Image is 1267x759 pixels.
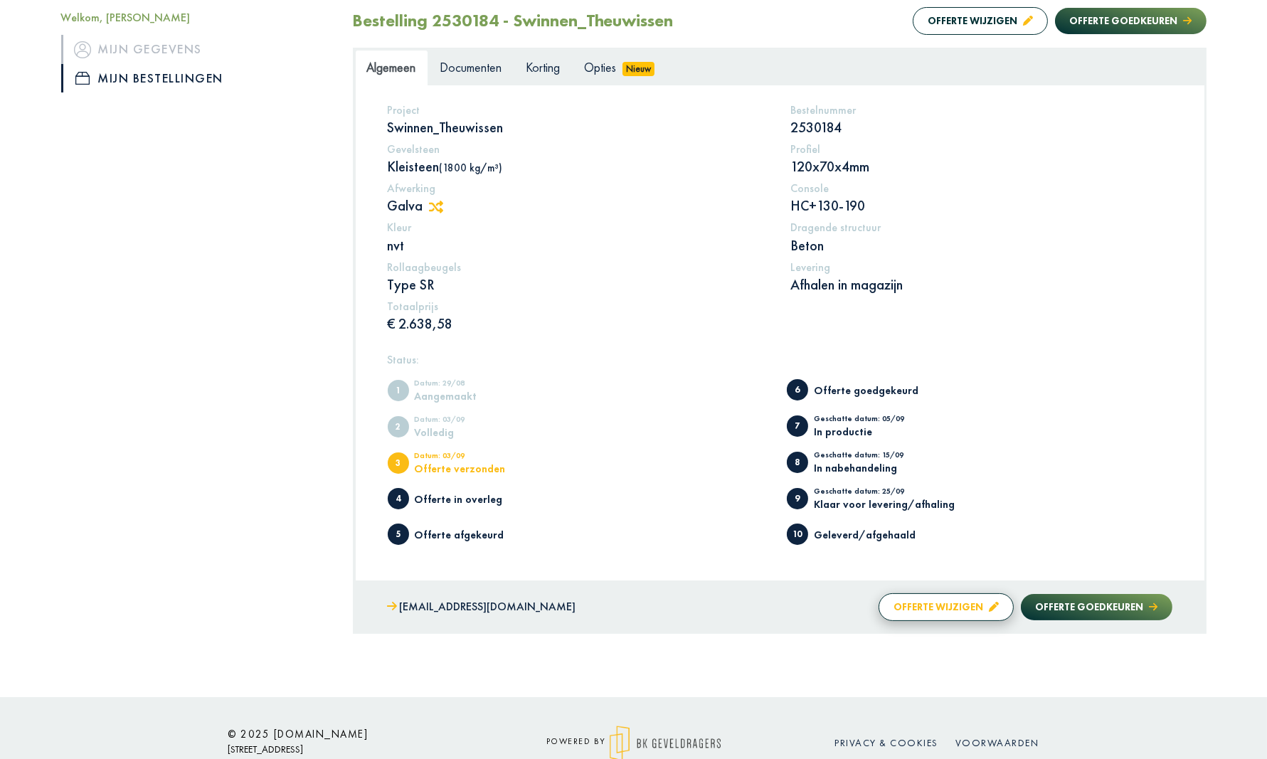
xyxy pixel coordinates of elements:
[415,452,532,463] div: Datum: 03/09
[355,50,1204,85] ul: Tabs
[814,451,931,462] div: Geschatte datum: 15/09
[622,62,655,76] span: Nieuw
[228,741,484,758] p: [STREET_ADDRESS]
[388,452,409,474] span: Offerte verzonden
[814,499,955,509] div: Klaar voor levering/afhaling
[790,275,1172,294] p: Afhalen in magazijn
[388,275,770,294] p: Type SR
[440,161,503,174] span: (1800 kg/m³)
[814,385,931,396] div: Offerte goedgekeurd
[61,11,332,24] h5: Welkom, [PERSON_NAME]
[75,72,90,85] img: icon
[814,529,931,540] div: Geleverd/afgehaald
[790,236,1172,255] p: Beton
[415,391,532,401] div: Aangemaakt
[814,462,931,473] div: In nabehandeling
[228,728,484,741] h6: © 2025 [DOMAIN_NAME]
[388,221,770,234] h5: Kleur
[388,196,770,215] p: Galva
[415,494,532,504] div: Offerte in overleg
[440,59,502,75] span: Documenten
[388,524,409,545] span: Offerte afgekeurd
[787,415,808,437] span: In productie
[415,415,532,427] div: Datum: 03/09
[388,314,770,333] p: € 2.638,58
[388,416,409,437] span: Volledig
[879,593,1014,621] button: Offerte wijzigen
[790,260,1172,274] h5: Levering
[388,260,770,274] h5: Rollaagbeugels
[388,236,770,255] p: nvt
[61,64,332,92] a: iconMijn bestellingen
[388,181,770,195] h5: Afwerking
[388,103,770,117] h5: Project
[790,196,1172,215] p: HC+130-190
[1055,8,1206,34] button: Offerte goedkeuren
[388,118,770,137] p: Swinnen_Theuwissen
[955,736,1039,749] a: Voorwaarden
[415,427,532,437] div: Volledig
[1021,594,1172,620] button: Offerte goedkeuren
[388,380,409,401] span: Aangemaakt
[790,118,1172,137] p: 2530184
[585,59,617,75] span: Opties
[387,597,576,617] a: [EMAIL_ADDRESS][DOMAIN_NAME]
[790,157,1172,176] p: 120x70x4mm
[790,181,1172,195] h5: Console
[787,379,808,400] span: Offerte goedgekeurd
[415,379,532,391] div: Datum: 29/08
[353,11,674,31] h2: Bestelling 2530184 - Swinnen_Theuwissen
[367,59,416,75] span: Algemeen
[913,7,1048,35] button: Offerte wijzigen
[814,426,931,437] div: In productie
[787,488,808,509] span: Klaar voor levering/afhaling
[790,103,1172,117] h5: Bestelnummer
[787,524,808,545] span: Geleverd/afgehaald
[526,59,561,75] span: Korting
[787,452,808,473] span: In nabehandeling
[415,529,532,540] div: Offerte afgekeurd
[388,142,770,156] h5: Gevelsteen
[388,353,1172,366] h5: Status:
[790,142,1172,156] h5: Profiel
[835,736,939,749] a: Privacy & cookies
[814,487,955,499] div: Geschatte datum: 25/09
[388,157,770,176] p: Kleisteen
[415,463,532,474] div: Offerte verzonden
[74,41,91,58] img: icon
[388,488,409,509] span: Offerte in overleg
[61,35,332,63] a: iconMijn gegevens
[388,299,770,313] h5: Totaalprijs
[790,221,1172,234] h5: Dragende structuur
[814,415,931,426] div: Geschatte datum: 05/09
